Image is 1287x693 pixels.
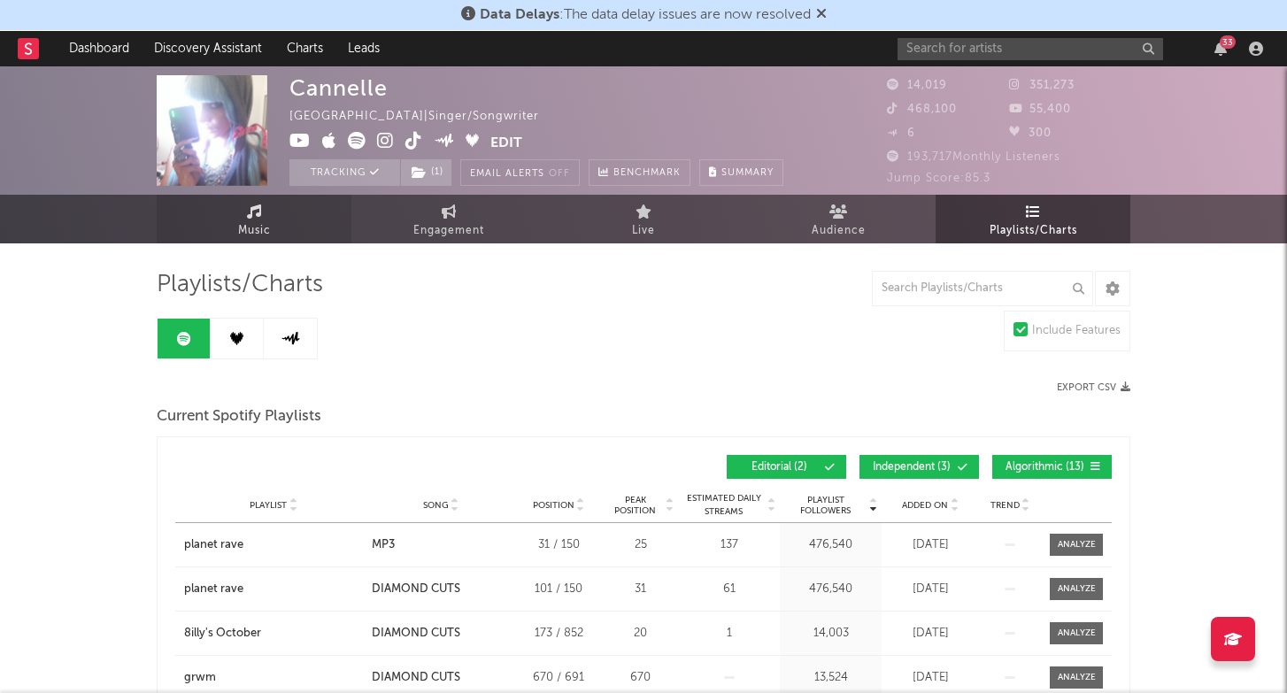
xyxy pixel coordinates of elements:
[519,625,598,643] div: 173 / 852
[741,195,936,243] a: Audience
[887,80,947,91] span: 14,019
[784,495,867,516] span: Playlist Followers
[184,581,243,598] div: planet rave
[607,495,663,516] span: Peak Position
[784,625,877,643] div: 14,003
[184,625,363,643] a: 8illy's October
[886,536,975,554] div: [DATE]
[400,159,452,186] span: ( 1 )
[372,669,460,687] div: DIAMOND CUTS
[372,625,460,643] div: DIAMOND CUTS
[682,581,775,598] div: 61
[184,581,363,598] a: planet rave
[519,581,598,598] div: 101 / 150
[533,500,574,511] span: Position
[887,151,1060,163] span: 193,717 Monthly Listeners
[812,220,866,242] span: Audience
[423,500,449,511] span: Song
[607,669,674,687] div: 670
[1220,35,1236,49] div: 33
[902,500,948,511] span: Added On
[607,625,674,643] div: 20
[372,581,460,598] div: DIAMOND CUTS
[738,462,820,473] span: Editorial ( 2 )
[274,31,335,66] a: Charts
[289,75,388,101] div: Cannelle
[990,220,1077,242] span: Playlists/Charts
[859,455,979,479] button: Independent(3)
[1057,382,1130,393] button: Export CSV
[784,581,877,598] div: 476,540
[1009,80,1075,91] span: 351,273
[1004,462,1085,473] span: Algorithmic ( 13 )
[887,104,957,115] span: 468,100
[238,220,271,242] span: Music
[184,669,216,687] div: grwm
[57,31,142,66] a: Dashboard
[184,625,261,643] div: 8illy's October
[727,455,846,479] button: Editorial(2)
[816,8,827,22] span: Dismiss
[1032,320,1121,342] div: Include Features
[184,536,363,554] a: planet rave
[886,669,975,687] div: [DATE]
[250,500,287,511] span: Playlist
[335,31,392,66] a: Leads
[886,625,975,643] div: [DATE]
[784,669,877,687] div: 13,524
[480,8,559,22] span: Data Delays
[157,274,323,296] span: Playlists/Charts
[936,195,1130,243] a: Playlists/Charts
[289,106,559,127] div: [GEOGRAPHIC_DATA] | Singer/Songwriter
[184,669,363,687] a: grwm
[721,168,774,178] span: Summary
[699,159,783,186] button: Summary
[992,455,1112,479] button: Algorithmic(13)
[682,492,765,519] span: Estimated Daily Streams
[142,31,274,66] a: Discovery Assistant
[157,406,321,427] span: Current Spotify Playlists
[519,669,598,687] div: 670 / 691
[871,462,952,473] span: Independent ( 3 )
[887,173,990,184] span: Jump Score: 85.3
[519,536,598,554] div: 31 / 150
[607,536,674,554] div: 25
[157,195,351,243] a: Music
[886,581,975,598] div: [DATE]
[607,581,674,598] div: 31
[1214,42,1227,56] button: 33
[184,536,243,554] div: planet rave
[887,127,915,139] span: 6
[351,195,546,243] a: Engagement
[1009,104,1071,115] span: 55,400
[289,159,400,186] button: Tracking
[784,536,877,554] div: 476,540
[990,500,1020,511] span: Trend
[613,163,681,184] span: Benchmark
[589,159,690,186] a: Benchmark
[1009,127,1052,139] span: 300
[460,159,580,186] button: Email AlertsOff
[372,536,395,554] div: MP3
[898,38,1163,60] input: Search for artists
[549,169,570,179] em: Off
[401,159,451,186] button: (1)
[413,220,484,242] span: Engagement
[632,220,655,242] span: Live
[872,271,1093,306] input: Search Playlists/Charts
[546,195,741,243] a: Live
[490,132,522,154] button: Edit
[480,8,811,22] span: : The data delay issues are now resolved
[682,625,775,643] div: 1
[682,536,775,554] div: 137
